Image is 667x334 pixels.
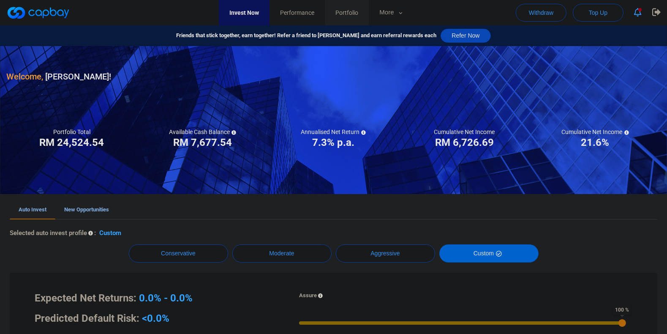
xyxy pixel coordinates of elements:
[562,128,629,136] h5: Cumulative Net Income
[64,206,109,213] span: New Opportunities
[99,228,121,238] p: Custom
[176,31,436,40] span: Friends that stick together, earn together! Refer a friend to [PERSON_NAME] and earn referral rew...
[435,136,494,149] h3: RM 6,726.69
[35,312,276,325] h3: Predicted Default Risk:
[335,8,358,17] span: Portfolio
[129,244,228,263] button: Conservative
[169,128,236,136] h5: Available Cash Balance
[19,206,46,213] span: Auto Invest
[299,291,317,300] p: Assure
[10,228,87,238] p: Selected auto invest profile
[434,128,495,136] h5: Cumulative Net Income
[142,312,169,324] span: <0.0%
[39,136,104,149] h3: RM 24,524.54
[53,128,90,136] h5: Portfolio Total
[139,292,193,304] span: 0.0% - 0.0%
[173,136,232,149] h3: RM 7,677.54
[280,8,314,17] span: Performance
[581,136,610,149] h3: 21.6%
[516,4,566,22] button: Withdraw
[301,128,366,136] h5: Annualised Net Return
[35,291,276,305] h3: Expected Net Returns:
[6,70,111,83] h3: [PERSON_NAME] !
[613,304,631,315] span: 100 %
[232,244,332,263] button: Moderate
[312,136,354,149] h3: 7.3% p.a.
[6,71,43,82] span: Welcome,
[336,244,435,263] button: Aggressive
[94,228,96,238] p: :
[439,244,539,263] button: Custom
[441,29,490,43] button: Refer Now
[573,4,623,22] button: Top Up
[589,8,607,17] span: Top Up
